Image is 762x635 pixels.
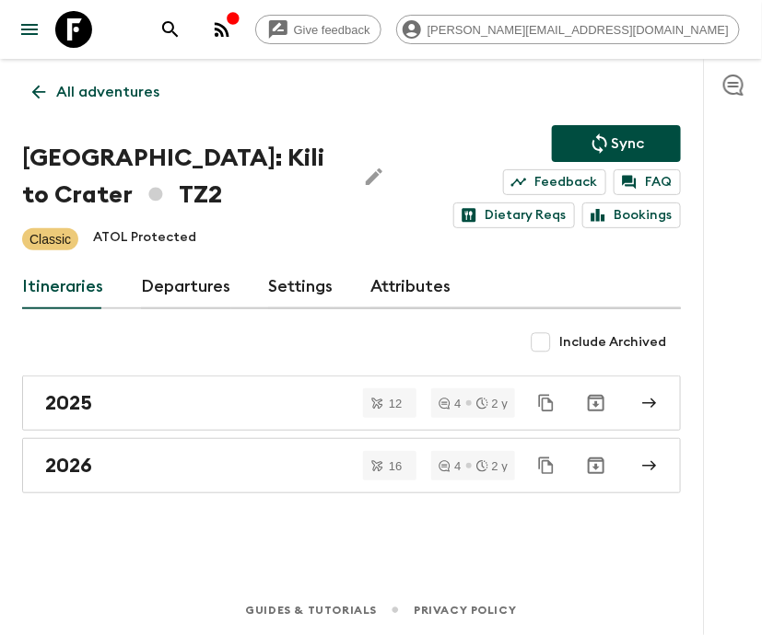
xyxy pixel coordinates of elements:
[453,202,575,228] a: Dietary Reqs
[22,375,681,431] a: 2025
[578,447,615,484] button: Archive
[476,460,508,472] div: 2 y
[439,460,461,472] div: 4
[611,133,644,155] p: Sync
[582,202,681,228] a: Bookings
[45,391,92,415] h2: 2025
[559,333,666,352] span: Include Archived
[552,125,681,162] button: Sync adventure departures to the booking engine
[370,265,451,309] a: Attributes
[11,11,48,48] button: menu
[29,230,71,248] p: Classic
[614,169,681,195] a: FAQ
[378,398,413,410] span: 12
[417,23,739,37] span: [PERSON_NAME][EMAIL_ADDRESS][DOMAIN_NAME]
[93,228,196,250] p: ATOL Protected
[22,265,104,309] a: Itineraries
[141,265,231,309] a: Departures
[530,387,563,420] button: Duplicate
[578,385,615,421] button: Archive
[439,398,461,410] div: 4
[152,11,189,48] button: search adventures
[396,15,740,44] div: [PERSON_NAME][EMAIL_ADDRESS][DOMAIN_NAME]
[245,600,377,620] a: Guides & Tutorials
[45,454,92,478] h2: 2026
[22,74,170,110] a: All adventures
[503,169,606,195] a: Feedback
[378,460,413,472] span: 16
[284,23,381,37] span: Give feedback
[414,600,516,620] a: Privacy Policy
[22,140,341,214] h1: [GEOGRAPHIC_DATA]: Kili to Crater TZ2
[476,398,508,410] div: 2 y
[530,449,563,482] button: Duplicate
[356,140,393,214] button: Edit Adventure Title
[56,81,159,103] p: All adventures
[268,265,334,309] a: Settings
[22,438,681,493] a: 2026
[255,15,381,44] a: Give feedback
